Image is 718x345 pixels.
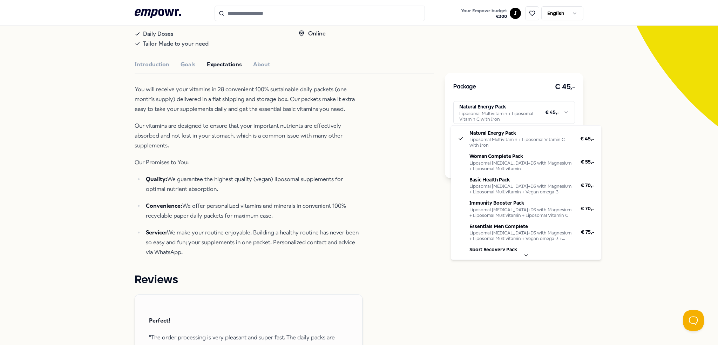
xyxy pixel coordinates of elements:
p: Sport Recovery Pack [469,246,573,253]
p: Woman Complete Pack [469,152,572,160]
span: € 75,- [581,251,594,259]
div: Liposomal [MEDICAL_DATA]+D3 with Magnesium + Liposomal Multivitamin + Liposomal Vitamin C [469,207,572,218]
p: Immunity Booster Pack [469,199,572,207]
div: Liposomal [MEDICAL_DATA]+D3 with Magnesium + Liposomal Multivitamin [469,160,572,172]
span: € 70,- [581,181,594,189]
span: € 45,- [580,135,594,142]
span: € 55,- [581,158,594,166]
div: Liposomal Multivitamin + Liposomal Vitamin C with Iron [469,137,572,148]
p: Basic Health Pack [469,176,572,184]
p: Natural Energy Pack [469,129,572,137]
div: Liposomal [MEDICAL_DATA]+D3 with Magnesium + Liposomal Multivitamin + Vegan omega-3 + Liposomal V... [469,230,573,241]
span: € 70,- [581,205,594,212]
span: € 75,- [581,228,594,235]
div: Liposomal [MEDICAL_DATA]+D3 with Magnesium + Liposomal Multivitamin + Vegan omega-3 [469,184,572,195]
p: Essentials Men Complete [469,222,573,230]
